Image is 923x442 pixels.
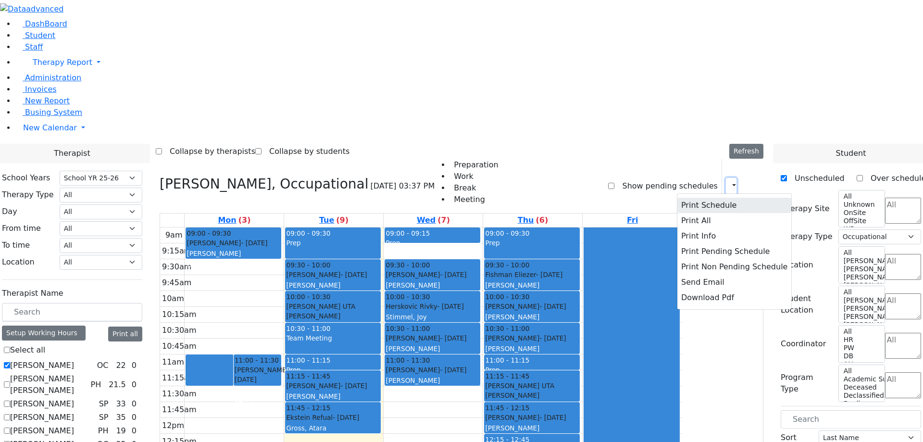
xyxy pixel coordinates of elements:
div: Prep [286,365,380,375]
option: All [843,288,879,296]
span: 09:30 - 10:00 [485,260,529,270]
span: Therapist [54,148,90,159]
a: New Calendar [15,118,923,138]
option: HR [843,336,879,344]
div: 10:45am [160,341,199,352]
span: [DATE] 03:37 PM [370,180,435,192]
span: [PERSON_NAME] UTA [485,381,554,391]
label: Student Location [781,293,833,316]
div: 21.5 [107,379,128,391]
option: Academic Support [843,375,879,383]
span: Student [25,31,55,40]
a: Staff [15,42,43,51]
label: Location [781,259,813,271]
div: Ekstein Refual [286,413,380,422]
div: Setup [749,178,754,194]
input: Search [781,410,921,429]
h3: [PERSON_NAME], Occupational [160,176,368,192]
option: PW [843,344,879,352]
option: All [843,328,879,336]
div: SP [95,398,112,410]
span: - [DATE] [539,414,566,421]
div: Stimmel, Joy [386,312,479,322]
span: New Calendar [23,123,77,132]
div: K4-13 [235,396,280,406]
div: 0 [130,360,138,371]
span: - [DATE] [241,239,267,247]
span: 11:15 - 11:45 [485,371,529,381]
div: Grade 4 [187,260,280,269]
div: [PERSON_NAME] [386,333,479,343]
div: PH [87,379,105,391]
label: School Years [2,172,50,184]
button: Print Schedule [677,198,791,213]
a: New Report [15,96,70,105]
option: [PERSON_NAME] 4 [843,265,879,273]
label: Therapist Name [2,288,63,299]
label: Therapy Type [781,231,833,242]
div: 9:30am [160,261,193,273]
div: 33 [114,398,127,410]
span: 09:30 - 10:00 [386,260,430,270]
label: Collapse by students [262,144,349,159]
div: Fishman Eliezer [485,270,579,279]
option: [PERSON_NAME] 5 [843,257,879,265]
div: [PERSON_NAME] [286,381,380,391]
span: Busing System [25,108,82,117]
div: 11:45am [160,404,199,416]
label: Collapse by therapists [162,144,255,159]
div: PH [94,425,112,437]
a: Administration [15,73,81,82]
div: 11:15am [160,372,199,384]
div: 10:30am [160,325,199,336]
span: 11:15 - 11:45 [286,371,330,381]
span: Invoices [25,85,57,94]
option: All [843,192,879,201]
div: Team Meeting [286,333,380,343]
span: - [DATE] [539,303,566,310]
li: Work [450,171,498,182]
span: 09:00 - 09:15 [386,229,430,237]
div: 12pm [160,420,186,431]
div: 10am [160,293,186,304]
a: September 23, 2025 [317,214,350,227]
span: DashBoard [25,19,67,28]
label: Coordinator [781,338,826,350]
span: 11:45 - 12:15 [485,403,529,413]
div: Prep [485,365,579,375]
a: Student [15,31,55,40]
li: Break [450,182,498,194]
button: Print Info [677,228,791,244]
div: [PERSON_NAME] [386,280,479,290]
div: [PERSON_NAME] [187,238,280,248]
div: [PERSON_NAME] [187,249,280,258]
div: 11:30am [160,388,199,400]
div: [PERSON_NAME] [485,413,579,422]
div: [PERSON_NAME] [485,333,579,343]
button: Print Pending Schedule [677,244,791,259]
span: 09:00 - 09:30 [485,229,529,237]
span: - [DATE] [539,334,566,342]
option: Declines [843,400,879,408]
div: A-1 [386,387,479,396]
option: OffSite [843,217,879,225]
div: 9:45am [160,277,193,289]
label: To time [2,240,30,251]
label: Day [2,206,17,217]
option: [PERSON_NAME] 3 [843,273,879,281]
div: [PERSON_NAME] [485,312,579,322]
option: [PERSON_NAME] 5 [843,296,879,304]
div: [PERSON_NAME] [485,344,579,354]
label: From time [2,223,41,234]
span: Staff [25,42,43,51]
div: Delete [758,178,763,194]
span: 11:00 - 11:15 [485,356,529,364]
label: [PERSON_NAME] [10,412,74,423]
span: - [DATE] [440,366,466,374]
textarea: Search [885,198,921,224]
option: All [843,367,879,375]
input: Search [2,303,142,321]
span: Student [836,148,866,159]
div: Prep [386,238,479,248]
option: [PERSON_NAME] 2 [843,281,879,290]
